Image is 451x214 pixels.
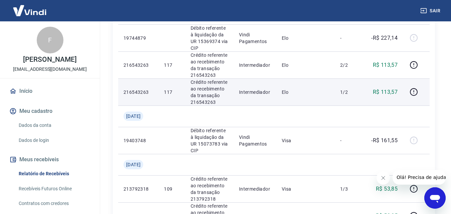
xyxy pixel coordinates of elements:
p: R$ 113,57 [373,88,398,96]
p: Débito referente à liquidação da UR 15369374 via CIP [191,25,228,51]
a: Recebíveis Futuros Online [16,182,92,196]
iframe: Fechar mensagem [377,171,390,185]
p: Intermediador [239,186,271,192]
iframe: Botão para abrir a janela de mensagens [424,187,446,209]
p: Elo [282,62,329,68]
p: 109 [164,186,180,192]
a: Contratos com credores [16,197,92,210]
div: F [37,27,63,53]
p: [EMAIL_ADDRESS][DOMAIN_NAME] [13,66,87,73]
p: Vindi Pagamentos [239,31,271,45]
a: Relatório de Recebíveis [16,167,92,181]
span: [DATE] [126,161,141,168]
p: 19403748 [124,137,153,144]
p: 216543263 [124,89,153,95]
p: [PERSON_NAME] [23,56,76,63]
p: Elo [282,89,329,95]
p: Intermediador [239,62,271,68]
a: Dados da conta [16,119,92,132]
iframe: Mensagem da empresa [393,170,446,185]
p: 2/2 [340,62,360,68]
p: - [340,35,360,41]
p: R$ 53,85 [376,185,398,193]
p: 117 [164,89,180,95]
p: 19744879 [124,35,153,41]
p: - [340,137,360,144]
a: Dados de login [16,134,92,147]
p: -R$ 227,14 [371,34,398,42]
p: Visa [282,186,329,192]
p: 1/3 [340,186,360,192]
a: Início [8,84,92,98]
p: 213792318 [124,186,153,192]
span: Olá! Precisa de ajuda? [4,5,56,10]
p: Crédito referente ao recebimento da transação 213792318 [191,176,228,202]
p: Débito referente à liquidação da UR 15073783 via CIP [191,127,228,154]
p: 216543263 [124,62,153,68]
span: [DATE] [126,113,141,120]
p: Visa [282,137,329,144]
p: -R$ 161,55 [371,137,398,145]
p: Crédito referente ao recebimento da transação 216543263 [191,79,228,105]
button: Meu cadastro [8,104,92,119]
img: Vindi [8,0,51,21]
p: Crédito referente ao recebimento da transação 216543263 [191,52,228,78]
p: Vindi Pagamentos [239,134,271,147]
p: 117 [164,62,180,68]
button: Sair [419,5,443,17]
button: Meus recebíveis [8,152,92,167]
p: Intermediador [239,89,271,95]
p: Elo [282,35,329,41]
p: R$ 113,57 [373,61,398,69]
p: 1/2 [340,89,360,95]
